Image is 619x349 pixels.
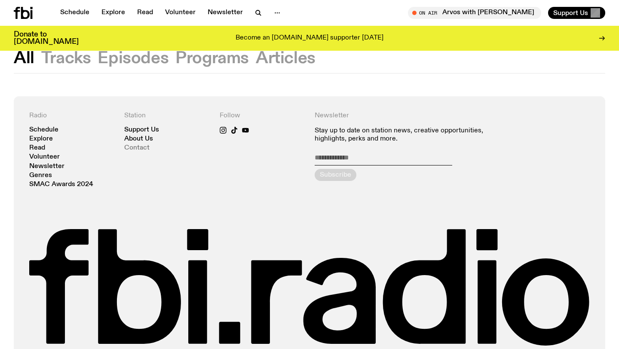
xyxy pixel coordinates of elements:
a: Explore [29,136,53,142]
h3: Donate to [DOMAIN_NAME] [14,31,79,46]
a: Schedule [55,7,95,19]
a: Explore [96,7,130,19]
button: Episodes [98,51,169,66]
p: Stay up to date on station news, creative opportunities, highlights, perks and more. [315,127,495,143]
a: Volunteer [160,7,201,19]
span: Tune in live [417,9,537,16]
button: Tracks [41,51,91,66]
button: Support Us [548,7,605,19]
h4: Radio [29,112,114,120]
h4: Station [124,112,209,120]
a: SMAC Awards 2024 [29,181,93,188]
span: Support Us [553,9,588,17]
a: About Us [124,136,153,142]
button: All [14,51,34,66]
button: Programs [175,51,249,66]
h4: Newsletter [315,112,495,120]
p: Become an [DOMAIN_NAME] supporter [DATE] [236,34,383,42]
h4: Follow [220,112,304,120]
button: Articles [256,51,316,66]
a: Read [29,145,45,151]
a: Contact [124,145,150,151]
a: Read [132,7,158,19]
a: Schedule [29,127,58,133]
a: Volunteer [29,154,60,160]
a: Support Us [124,127,159,133]
a: Genres [29,172,52,179]
a: Newsletter [202,7,248,19]
button: Subscribe [315,169,356,181]
a: Newsletter [29,163,64,170]
button: On AirArvos with [PERSON_NAME] [408,7,541,19]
